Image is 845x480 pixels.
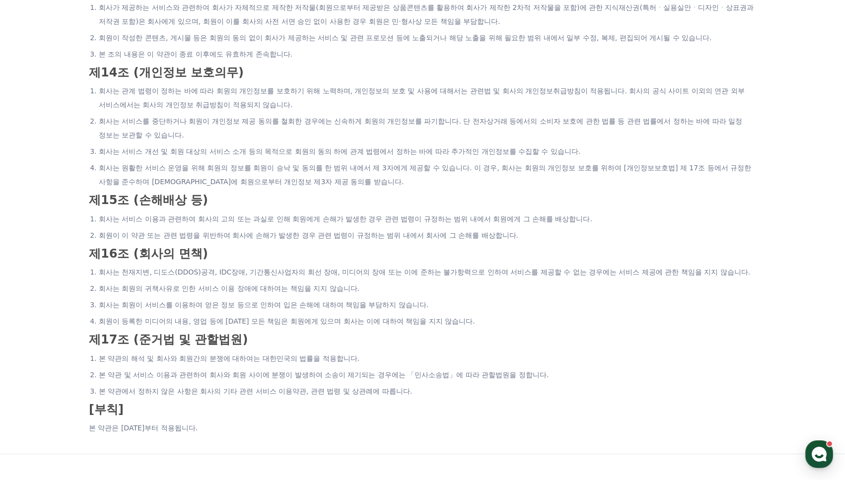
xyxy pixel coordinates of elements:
[99,161,756,189] li: 회사는 원활한 서비스 운영을 위해 회원의 정보를 회원이 승낙 및 동의를 한 범위 내에서 제 3자에게 제공할 수 있습니다. 이 경우, 회사는 회원의 개인정보 보호를 위하여 [개...
[99,314,756,328] li: 회원이 등록한 미디어의 내용, 영업 등에 [DATE] 모든 책임은 회원에게 있으며 회사는 이에 대하여 책임을 지지 않습니다.
[89,194,756,206] h3: 제15조 (손해배상 등)
[99,351,756,365] li: 본 약관의 해석 및 회사와 회원간의 분쟁에 대하여는 대한민국의 법률을 적용합니다.
[99,212,756,226] li: 회사는 서비스 이용과 관련하여 회사의 고의 또는 과실로 인해 회원에게 손해가 발생한 경우 관련 법령이 규정하는 범위 내에서 회원에게 그 손해를 배상합니다.
[99,0,756,28] li: 회사가 제공하는 서비스와 관련하여 회사가 자체적으로 제작한 저작물(회원으로부터 제공받은 상품콘텐츠를 활용하여 회사가 제작한 2차적 저작물을 포함)에 관한 지식재산권(특허ㆍ실용...
[3,315,66,340] a: 홈
[89,66,756,79] h3: 제14조 (개인정보 보호의무)
[66,315,128,340] a: 대화
[99,384,756,398] li: 본 약관에서 정하지 않은 사항은 회사의 기타 관련 서비스 이용약관, 관련 법령 및 상관례에 따릅니다.
[91,330,103,338] span: 대화
[89,333,756,346] h3: 제17조 (준거법 및 관할법원)
[31,330,37,338] span: 홈
[89,403,756,416] h3: [부칙]
[153,330,165,338] span: 설정
[99,114,756,142] li: 회사는 서비스를 중단하거나 회원이 개인정보 제공 동의를 철회한 경우에는 신속하게 회원의 개인정보를 파기합니다. 단 전자상거래 등에서의 소비자 보호에 관한 법률 등 관련 법률에...
[99,84,756,112] li: 회사는 관계 법령이 정하는 바에 따라 회원의 개인정보를 보호하기 위해 노력하며, 개인정보의 보호 및 사용에 대해서는 관련법 및 회사의 개인정보취급방침이 적용됩니다. 회사의 공...
[99,368,756,382] li: 본 약관 및 서비스 이용과 관련하여 회사와 회원 사이에 분쟁이 발생하여 소송이 제기되는 경우에는 「민사소송법」에 따라 관할법원을 정합니다.
[99,144,756,158] li: 회사는 서비스 개선 및 회원 대상의 서비스 소개 등의 목적으로 회원의 동의 하에 관계 법령에서 정하는 바에 따라 추가적인 개인정보를 수집할 수 있습니다.
[99,298,756,312] li: 회사는 회원이 서비스를 이용하여 얻은 정보 등으로 인하여 입은 손해에 대하여 책임을 부담하지 않습니다.
[89,247,756,260] h3: 제16조 (회사의 면책)
[99,47,756,61] li: 본 조의 내용은 이 약관이 종료 이후에도 유효하게 존속합니다.
[99,265,756,279] li: 회사는 천재지변, 디도스(DDOS)공격, IDC장애, 기간통신사업자의 회선 장애, 미디어의 장애 또는 이에 준하는 불가항력으로 인하여 서비스를 제공할 수 없는 경우에는 서비스...
[99,281,756,295] li: 회사는 회원의 귀책사유로 인한 서비스 이용 장애에 대하여는 책임을 지지 않습니다.
[99,228,756,242] li: 회원이 이 약관 또는 관련 법령을 위반하여 회사에 손해가 발생한 경우 관련 법령이 규정하는 범위 내에서 회사에 그 손해를 배상합니다.
[99,31,756,45] li: 회원이 작성한 콘텐츠, 게시물 등은 회원의 동의 없이 회사가 제공하는 서비스 및 관련 프로모션 등에 노출되거나 해당 노출을 위해 필요한 범위 내에서 일부 수정, 복제, 편집되...
[128,315,191,340] a: 설정
[89,421,756,435] p: 본 약관은 [DATE]부터 적용됩니다.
